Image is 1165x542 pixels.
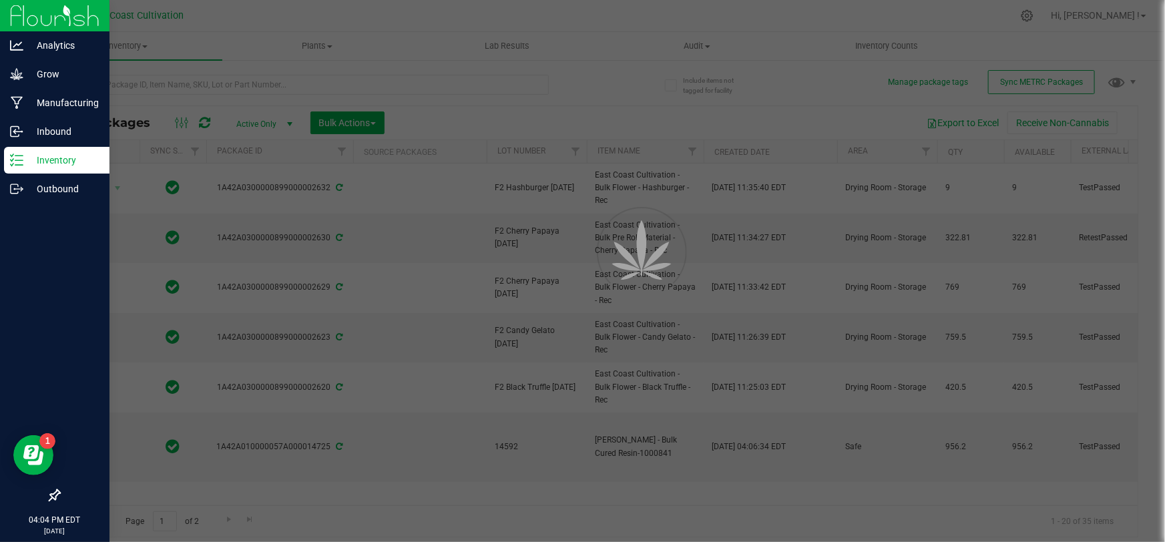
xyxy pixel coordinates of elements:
inline-svg: Inventory [10,154,23,167]
inline-svg: Inbound [10,125,23,138]
p: Manufacturing [23,95,103,111]
p: [DATE] [6,526,103,536]
p: Grow [23,66,103,82]
inline-svg: Grow [10,67,23,81]
inline-svg: Analytics [10,39,23,52]
p: Analytics [23,37,103,53]
p: Outbound [23,181,103,197]
inline-svg: Manufacturing [10,96,23,109]
iframe: Resource center [13,435,53,475]
p: Inventory [23,152,103,168]
p: Inbound [23,123,103,140]
p: 04:04 PM EDT [6,514,103,526]
inline-svg: Outbound [10,182,23,196]
iframe: Resource center unread badge [39,433,55,449]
